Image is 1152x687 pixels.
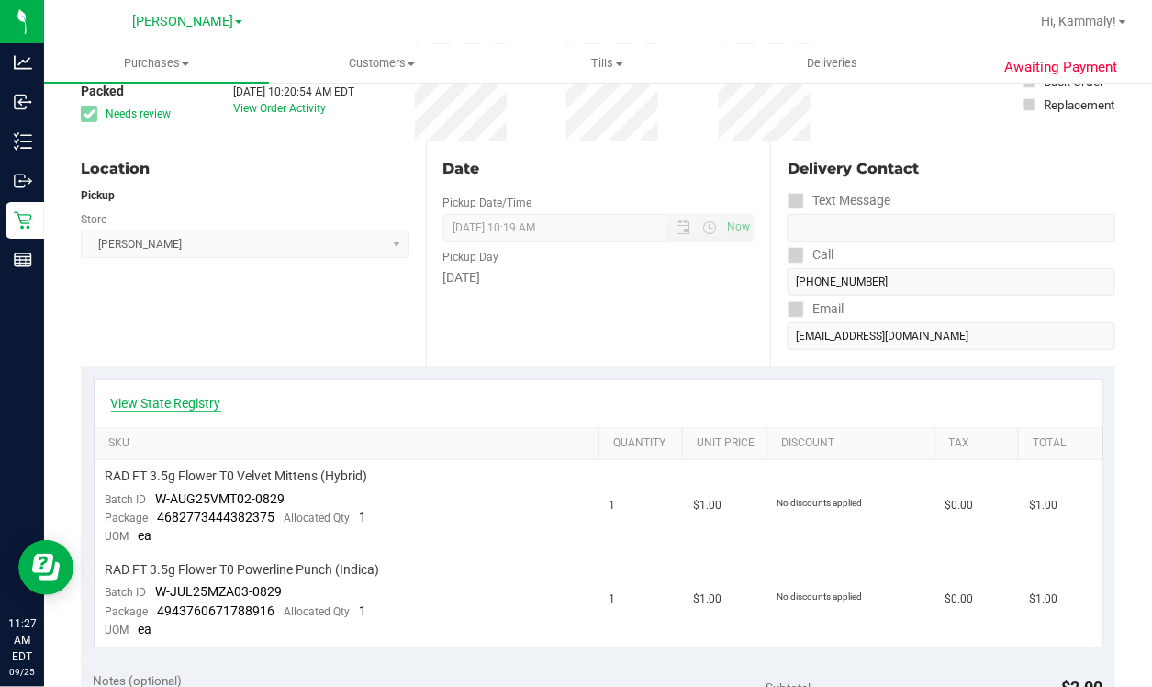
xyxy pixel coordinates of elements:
inline-svg: Inbound [14,93,32,111]
span: UOM [106,530,129,543]
a: Total [1033,436,1095,451]
span: $0.00 [945,591,974,608]
p: 11:27 AM EDT [8,615,36,665]
div: [DATE] 10:20:54 AM EDT [233,84,354,100]
span: Tills [496,55,719,72]
span: 1 [610,497,616,514]
label: Pickup Date/Time [443,195,532,211]
a: View Order Activity [233,102,326,115]
span: [PERSON_NAME] [132,14,233,29]
inline-svg: Inventory [14,132,32,151]
span: Batch ID [106,493,147,506]
a: Unit Price [697,436,759,451]
span: W-JUL25MZA03-0829 [156,584,283,599]
span: Batch ID [106,586,147,599]
span: 4682773444382375 [158,510,275,524]
inline-svg: Retail [14,211,32,230]
span: $1.00 [693,497,721,514]
a: Tax [949,436,1012,451]
a: Quantity [613,436,676,451]
span: 1 [610,591,616,608]
span: RAD FT 3.5g Flower T0 Velvet Mittens (Hybrid) [106,467,368,485]
div: Replacement [1044,96,1114,114]
span: ea [139,622,152,636]
span: Customers [270,55,493,72]
span: $1.00 [693,591,721,608]
p: 09/25 [8,665,36,679]
label: Email [788,296,844,322]
a: Deliveries [720,44,945,83]
span: Allocated Qty [285,605,351,618]
iframe: Resource center [18,540,73,595]
label: Text Message [788,187,890,214]
div: Date [443,158,755,180]
span: 1 [360,603,367,618]
a: Customers [269,44,494,83]
span: No discounts applied [777,498,863,508]
label: Call [788,242,833,268]
input: Format: (999) 999-9999 [788,214,1115,242]
label: Pickup Day [443,249,499,265]
a: Discount [781,436,927,451]
span: Purchases [44,55,269,72]
span: 1 [360,510,367,524]
div: [DATE] [443,268,755,287]
a: Tills [495,44,720,83]
span: $1.00 [1029,497,1057,514]
span: $0.00 [945,497,974,514]
a: View State Registry [111,394,221,412]
a: Purchases [44,44,269,83]
span: Packed [81,82,124,101]
span: No discounts applied [777,591,863,602]
span: $1.00 [1029,591,1057,608]
span: Deliveries [783,55,883,72]
span: Awaiting Payment [1004,57,1117,78]
inline-svg: Outbound [14,172,32,190]
div: Delivery Contact [788,158,1115,180]
span: W-AUG25VMT02-0829 [156,491,285,506]
span: 4943760671788916 [158,603,275,618]
span: ea [139,528,152,543]
inline-svg: Reports [14,251,32,269]
span: RAD FT 3.5g Flower T0 Powerline Punch (Indica) [106,561,380,579]
input: Format: (999) 999-9999 [788,268,1115,296]
inline-svg: Analytics [14,53,32,72]
strong: Pickup [81,189,115,202]
span: Needs review [106,106,171,122]
label: Store [81,211,106,228]
span: Package [106,512,149,524]
span: UOM [106,624,129,636]
span: Allocated Qty [285,512,351,524]
span: Hi, Kammaly! [1042,14,1117,28]
a: SKU [108,436,591,451]
span: Package [106,605,149,618]
div: Location [81,158,409,180]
